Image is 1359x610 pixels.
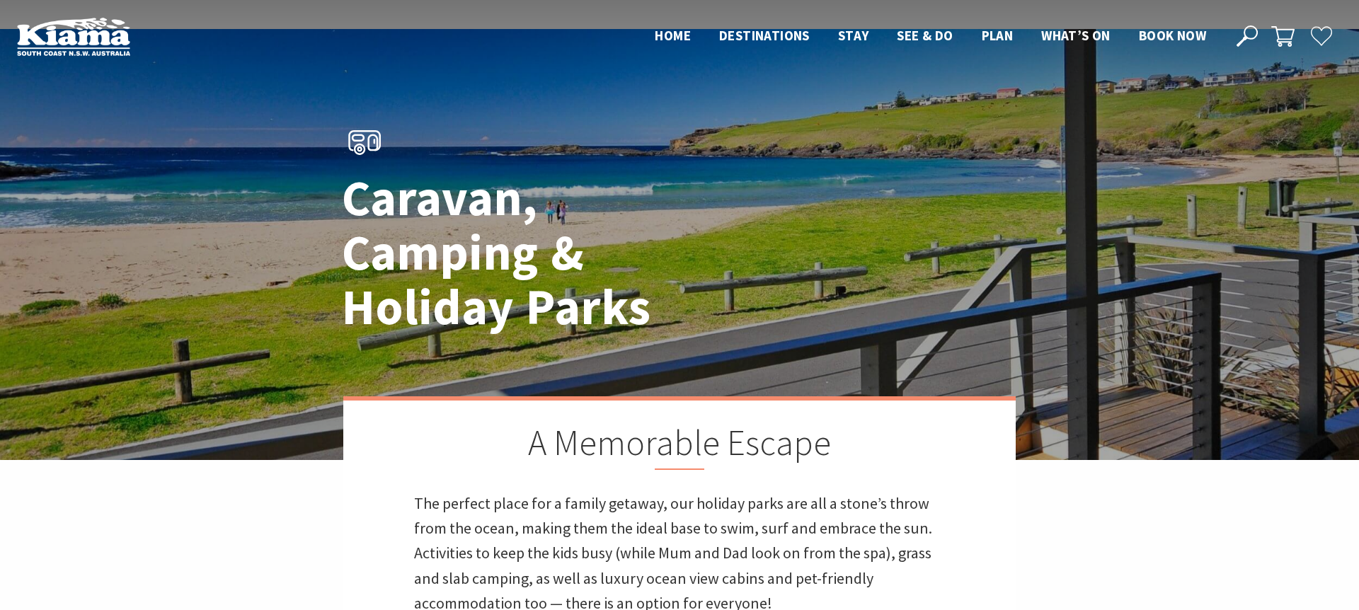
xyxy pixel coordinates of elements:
span: Destinations [719,27,810,44]
span: Book now [1139,27,1206,44]
span: Plan [982,27,1014,44]
span: See & Do [897,27,953,44]
img: Kiama Logo [17,17,130,56]
h2: A Memorable Escape [414,422,945,470]
span: What’s On [1041,27,1111,44]
span: Stay [838,27,869,44]
span: Home [655,27,691,44]
nav: Main Menu [641,25,1220,48]
h1: Caravan, Camping & Holiday Parks [342,171,742,335]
